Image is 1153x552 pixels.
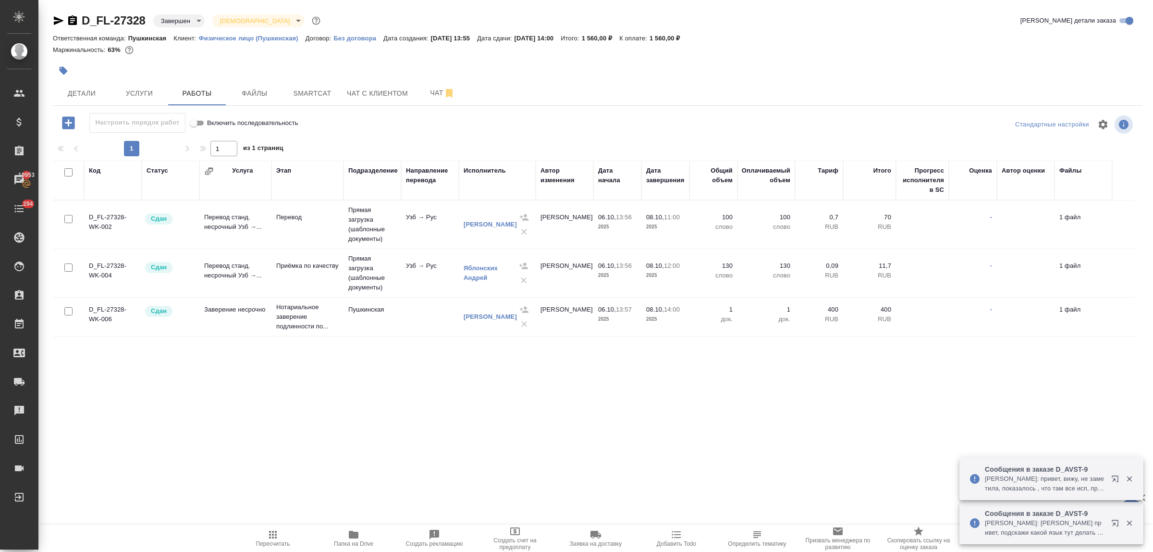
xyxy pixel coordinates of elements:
[694,213,733,222] p: 100
[646,306,664,313] p: 08.10,
[873,166,891,176] div: Итого
[598,271,637,280] p: 2025
[199,256,271,290] td: Перевод станд. несрочный Узб →...
[616,306,632,313] p: 13:57
[582,35,620,42] p: 1 560,00 ₽
[646,166,685,185] div: Дата завершения
[144,261,195,274] div: Менеджер проверил работу исполнителя, передает ее на следующий этап
[901,166,944,195] div: Прогресс исполнителя в SC
[598,306,616,313] p: 06.10,
[848,271,891,280] p: RUB
[800,314,838,324] p: RUB
[151,263,167,272] p: Сдан
[289,88,335,100] span: Smartcat
[646,222,685,232] p: 2025
[536,208,593,241] td: [PERSON_NAME]
[232,88,278,100] span: Файлы
[646,262,664,269] p: 08.10,
[333,34,383,42] a: Без договора
[55,113,82,133] button: Добавить работу
[848,222,891,232] p: RUB
[650,35,687,42] p: 1 560,00 ₽
[431,35,478,42] p: [DATE] 13:55
[401,208,459,241] td: Узб → Рус
[848,305,891,314] p: 400
[343,201,401,249] td: Прямая загрузка (шаблонные документы)
[204,166,214,176] button: Сгруппировать
[619,35,650,42] p: К оплате:
[59,88,105,100] span: Детали
[990,306,992,313] a: -
[1059,166,1081,176] div: Файлы
[598,262,616,269] p: 06.10,
[348,166,398,176] div: Подразделение
[1105,469,1128,492] button: Открыть в новой вкладке
[742,261,790,271] p: 130
[199,300,271,334] td: Заверение несрочно
[82,14,146,27] a: D_FL-27328
[742,222,790,232] p: слово
[969,166,992,176] div: Оценка
[800,213,838,222] p: 0,7
[17,199,39,209] span: 294
[800,271,838,280] p: RUB
[598,166,637,185] div: Дата начала
[116,88,162,100] span: Услуги
[147,166,168,176] div: Статус
[199,34,306,42] a: Физическое лицо (Пушкинская)
[12,170,40,180] span: 19953
[2,168,36,192] a: 19953
[742,166,790,185] div: Оплачиваемый объем
[333,35,383,42] p: Без договора
[1105,514,1128,537] button: Открыть в новой вкладке
[343,300,401,334] td: Пушкинская
[1059,261,1107,271] p: 1 файл
[598,222,637,232] p: 2025
[536,256,593,290] td: [PERSON_NAME]
[217,17,293,25] button: [DEMOGRAPHIC_DATA]
[694,314,733,324] p: док.
[664,262,680,269] p: 12:00
[232,166,253,176] div: Услуга
[742,305,790,314] p: 1
[84,256,142,290] td: D_FL-27328-WK-004
[800,261,838,271] p: 0,09
[53,35,128,42] p: Ответственная команда:
[108,46,123,53] p: 63%
[990,262,992,269] a: -
[53,46,108,53] p: Маржинальность:
[1092,113,1115,136] span: Настроить таблицу
[199,208,271,241] td: Перевод станд. несрочный Узб →...
[515,35,561,42] p: [DATE] 14:00
[173,35,198,42] p: Клиент:
[664,306,680,313] p: 14:00
[2,197,36,221] a: 294
[276,261,339,271] p: Приёмка по качеству
[694,166,733,185] div: Общий объем
[1020,16,1116,25] span: [PERSON_NAME] детали заказа
[383,35,430,42] p: Дата создания:
[616,262,632,269] p: 13:56
[848,261,891,271] p: 11,7
[1119,519,1139,527] button: Закрыть
[646,271,685,280] p: 2025
[151,306,167,316] p: Сдан
[174,88,220,100] span: Работы
[144,305,195,318] div: Менеджер проверил работу исполнителя, передает ее на следующий этап
[212,14,304,27] div: Завершен
[646,314,685,324] p: 2025
[561,35,581,42] p: Итого:
[598,314,637,324] p: 2025
[276,302,339,331] p: Нотариальное заверение подлинности по...
[742,271,790,280] p: слово
[985,464,1105,474] p: Сообщения в заказе D_AVST-9
[464,166,506,176] div: Исполнитель
[84,208,142,241] td: D_FL-27328-WK-002
[985,474,1105,493] p: [PERSON_NAME]: привет, вижу, не заметила, показалось , что там все исп, при дубле оставить англ
[1119,475,1139,483] button: Закрыть
[153,14,205,27] div: Завершен
[406,166,454,185] div: Направление перевода
[243,142,283,156] span: из 1 страниц
[128,35,174,42] p: Пушкинская
[84,300,142,334] td: D_FL-27328-WK-006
